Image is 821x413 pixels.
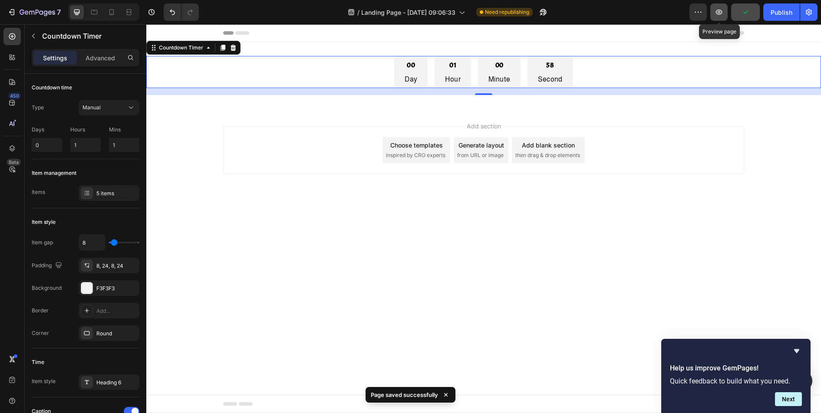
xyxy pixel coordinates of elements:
span: Need republishing [485,8,529,16]
div: Time [32,358,44,366]
div: Border [32,307,49,315]
div: Background [32,284,62,292]
div: Item style [32,377,56,385]
p: Second [392,50,416,60]
p: Day [258,50,271,60]
div: Add blank section [376,116,429,125]
div: Round [96,330,137,338]
div: Corner [32,329,49,337]
div: Type [32,104,44,111]
input: Auto [79,235,105,250]
button: Next question [775,392,802,406]
div: Items [32,188,45,196]
h2: Help us improve GemPages! [670,363,802,374]
div: 00 [342,35,364,47]
div: Item gap [32,239,53,246]
p: Advanced [86,53,115,62]
div: Generate layout [312,116,358,125]
span: then drag & drop elements [369,127,434,135]
p: Mins [109,126,139,134]
p: Hours [70,126,101,134]
p: Countdown Timer [42,31,136,41]
p: Settings [43,53,67,62]
div: Padding [32,260,64,272]
iframe: Design area [146,24,821,413]
button: 7 [3,3,65,21]
span: Manual [82,104,101,111]
span: Landing Page - [DATE] 09:06:33 [361,8,455,17]
button: Hide survey [791,346,802,356]
div: Countdown time [32,84,72,92]
p: 7 [57,7,61,17]
p: Minute [342,50,364,60]
div: Heading 6 [96,379,137,387]
p: Days [32,126,62,134]
span: inspired by CRO experts [240,127,299,135]
div: Add... [96,307,137,315]
div: Help us improve GemPages! [670,346,802,406]
p: Hour [299,50,314,60]
p: Page saved successfully [371,390,438,399]
div: 8, 24, 8, 24 [96,262,137,270]
p: Quick feedback to build what you need. [670,377,802,385]
button: Publish [763,3,800,21]
div: Countdown Timer [11,20,59,27]
button: Manual [79,100,139,115]
span: / [357,8,359,17]
div: 58 [392,35,416,47]
div: Choose templates [244,116,297,125]
div: 450 [8,92,21,99]
span: from URL or image [311,127,357,135]
div: 00 [258,35,271,47]
div: Item style [32,218,56,226]
div: Publish [771,8,792,17]
div: 5 items [96,190,137,197]
div: F3F3F3 [96,285,137,292]
div: Item management [32,169,76,177]
div: 01 [299,35,314,47]
div: Beta [7,159,21,166]
span: Add section [317,97,358,106]
div: Undo/Redo [164,3,199,21]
